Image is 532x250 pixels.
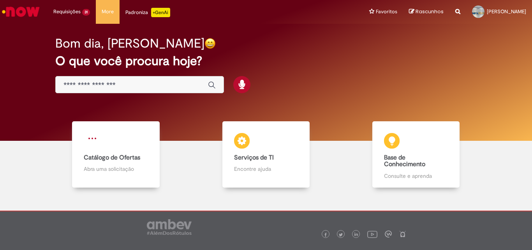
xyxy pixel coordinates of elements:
img: ServiceNow [1,4,41,20]
a: Base de Conhecimento Consulte e aprenda [341,121,491,188]
img: logo_footer_youtube.png [367,229,377,239]
a: Rascunhos [409,8,444,16]
img: logo_footer_naosei.png [399,230,406,238]
span: 31 [82,9,90,16]
span: [PERSON_NAME] [487,8,526,15]
p: Abra uma solicitação [84,165,148,173]
p: +GenAi [151,8,170,17]
h2: O que você procura hoje? [55,54,477,68]
img: logo_footer_facebook.png [324,233,328,237]
span: Requisições [53,8,81,16]
img: logo_footer_workplace.png [385,230,392,238]
img: logo_footer_linkedin.png [354,232,358,237]
b: Base de Conhecimento [384,154,425,168]
p: Encontre ajuda [234,165,298,173]
span: Favoritos [376,8,397,16]
b: Catálogo de Ofertas [84,154,140,161]
b: Serviços de TI [234,154,274,161]
p: Consulte e aprenda [384,172,448,180]
img: logo_footer_ambev_rotulo_gray.png [147,219,192,235]
h2: Bom dia, [PERSON_NAME] [55,37,204,50]
a: Serviços de TI Encontre ajuda [191,121,341,188]
span: More [102,8,114,16]
div: Padroniza [125,8,170,17]
a: Catálogo de Ofertas Abra uma solicitação [41,121,191,188]
img: happy-face.png [204,38,216,49]
img: logo_footer_twitter.png [339,233,343,237]
span: Rascunhos [416,8,444,15]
